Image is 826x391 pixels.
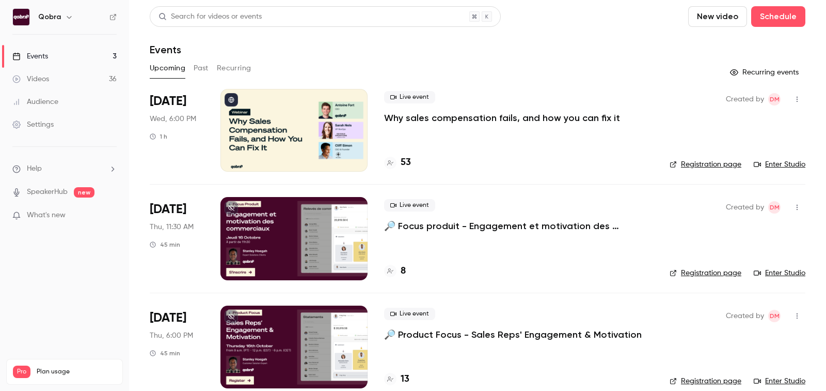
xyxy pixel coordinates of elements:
[768,93,781,106] span: Dylan Manceau
[670,159,741,170] a: Registration page
[688,6,747,27] button: New video
[150,93,186,110] span: [DATE]
[384,156,411,170] a: 53
[150,132,167,141] div: 1 h
[150,60,185,77] button: Upcoming
[12,97,58,107] div: Audience
[12,51,48,62] div: Events
[725,64,805,81] button: Recurring events
[217,60,251,77] button: Recurring
[384,91,435,103] span: Live event
[754,159,805,170] a: Enter Studio
[150,197,204,280] div: Oct 16 Thu, 11:30 AM (Europe/Paris)
[27,210,66,221] span: What's new
[74,187,94,198] span: new
[194,60,209,77] button: Past
[751,6,805,27] button: Schedule
[770,93,780,106] span: DM
[12,74,49,84] div: Videos
[726,93,764,106] span: Created by
[401,156,411,170] h4: 53
[384,264,406,278] a: 8
[150,89,204,172] div: Oct 8 Wed, 6:00 PM (Europe/Paris)
[754,268,805,278] a: Enter Studio
[384,199,435,212] span: Live event
[12,163,117,174] li: help-dropdown-opener
[754,376,805,386] a: Enter Studio
[150,306,204,388] div: Oct 16 Thu, 6:00 PM (Europe/Paris)
[27,163,42,174] span: Help
[726,310,764,322] span: Created by
[150,310,186,326] span: [DATE]
[384,328,642,341] a: 🔎 Product Focus - Sales Reps' Engagement & Motivation
[150,201,186,218] span: [DATE]
[770,201,780,214] span: DM
[27,187,68,198] a: SpeakerHub
[150,349,180,357] div: 45 min
[384,308,435,320] span: Live event
[768,201,781,214] span: Dylan Manceau
[150,114,196,124] span: Wed, 6:00 PM
[768,310,781,322] span: Dylan Manceau
[150,222,194,232] span: Thu, 11:30 AM
[384,372,409,386] a: 13
[13,366,30,378] span: Pro
[770,310,780,322] span: DM
[150,43,181,56] h1: Events
[726,201,764,214] span: Created by
[150,330,193,341] span: Thu, 6:00 PM
[37,368,116,376] span: Plan usage
[670,268,741,278] a: Registration page
[384,220,653,232] a: 🔎 Focus produit - Engagement et motivation des commerciaux
[158,11,262,22] div: Search for videos or events
[12,119,54,130] div: Settings
[670,376,741,386] a: Registration page
[13,9,29,25] img: Qobra
[384,112,620,124] a: Why sales compensation fails, and how you can fix it
[401,264,406,278] h4: 8
[401,372,409,386] h4: 13
[150,240,180,249] div: 45 min
[38,12,61,22] h6: Qobra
